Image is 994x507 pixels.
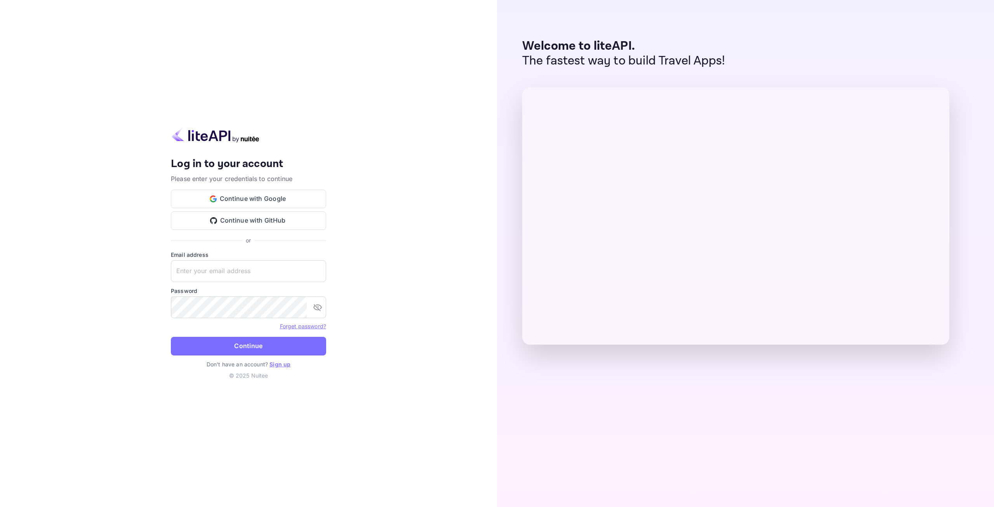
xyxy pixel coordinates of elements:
[269,361,290,368] a: Sign up
[171,157,326,171] h4: Log in to your account
[171,127,260,143] img: liteapi
[171,174,326,183] p: Please enter your credentials to continue
[522,39,725,54] p: Welcome to liteAPI.
[246,236,251,244] p: or
[171,190,326,208] button: Continue with Google
[310,300,325,315] button: toggle password visibility
[280,323,326,329] a: Forget password?
[171,337,326,355] button: Continue
[171,371,326,380] p: © 2025 Nuitee
[171,251,326,259] label: Email address
[171,211,326,230] button: Continue with GitHub
[522,54,725,68] p: The fastest way to build Travel Apps!
[171,360,326,368] p: Don't have an account?
[171,260,326,282] input: Enter your email address
[280,322,326,330] a: Forget password?
[522,87,949,345] img: liteAPI Dashboard Preview
[171,287,326,295] label: Password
